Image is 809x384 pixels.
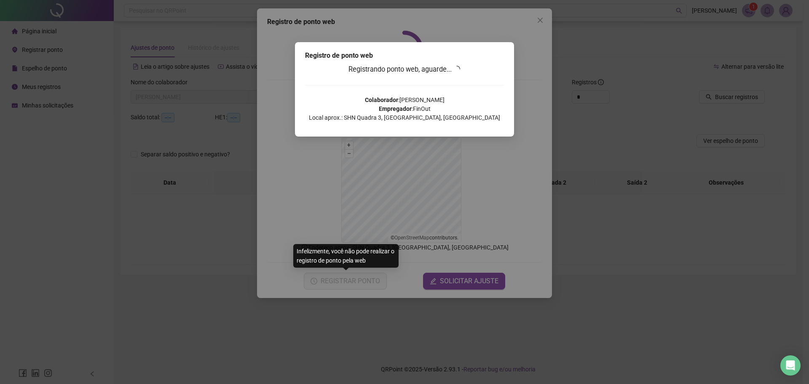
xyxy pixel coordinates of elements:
[305,64,504,75] h3: Registrando ponto web, aguarde...
[780,355,801,376] div: Open Intercom Messenger
[365,97,398,103] strong: Colaborador
[453,66,460,73] span: loading
[293,244,399,268] div: Infelizmente, você não pode realizar o registro de ponto pela web
[305,96,504,122] p: : [PERSON_NAME] : FinOut Local aprox.: SHN Quadra 3, [GEOGRAPHIC_DATA], [GEOGRAPHIC_DATA]
[379,105,412,112] strong: Empregador
[305,51,504,61] div: Registro de ponto web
